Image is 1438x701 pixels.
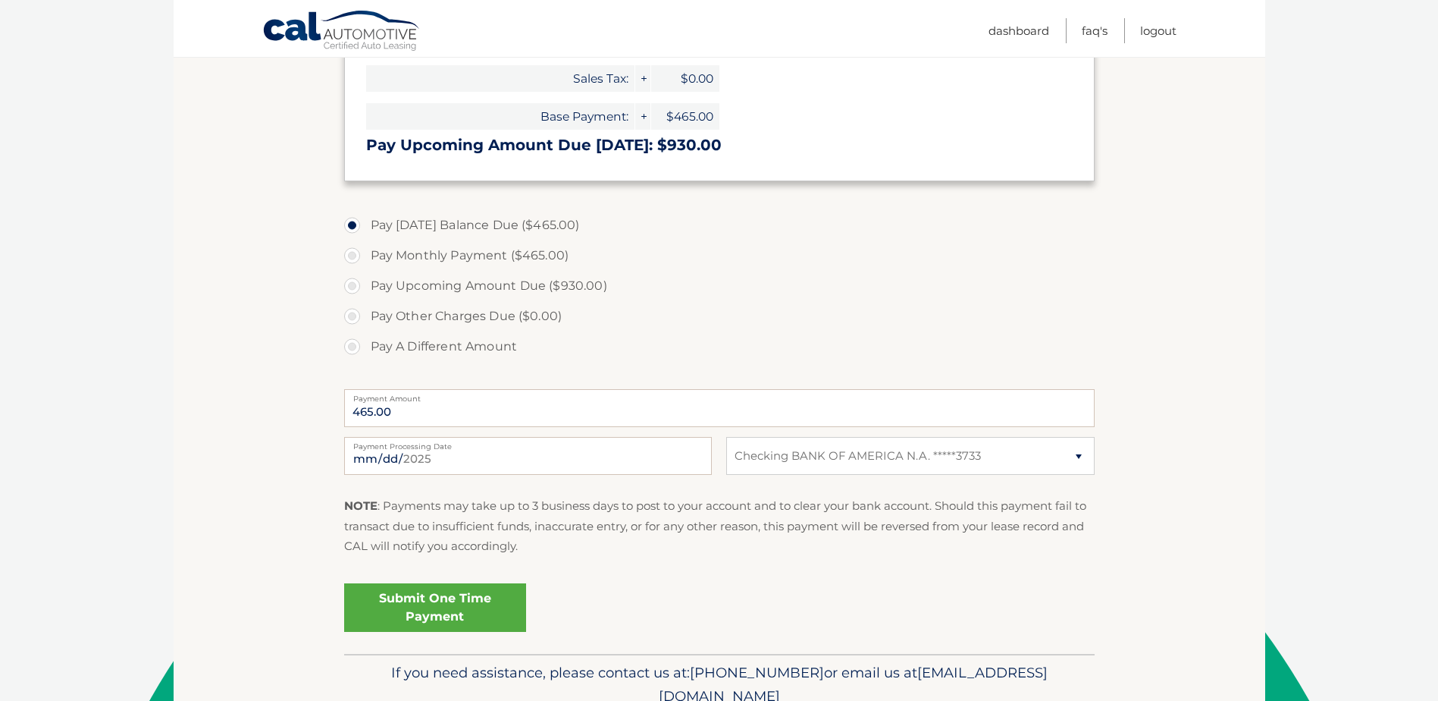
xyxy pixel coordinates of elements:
[344,496,1095,556] p: : Payments may take up to 3 business days to post to your account and to clear your bank account....
[690,664,824,681] span: [PHONE_NUMBER]
[344,210,1095,240] label: Pay [DATE] Balance Due ($465.00)
[344,301,1095,332] label: Pay Other Charges Due ($0.00)
[988,18,1049,43] a: Dashboard
[366,136,1073,155] h3: Pay Upcoming Amount Due [DATE]: $930.00
[344,240,1095,271] label: Pay Monthly Payment ($465.00)
[651,103,719,130] span: $465.00
[344,437,712,475] input: Payment Date
[344,498,378,513] strong: NOTE
[344,583,526,632] a: Submit One Time Payment
[1140,18,1176,43] a: Logout
[366,65,634,92] span: Sales Tax:
[344,389,1095,427] input: Payment Amount
[344,332,1095,362] label: Pay A Different Amount
[651,65,719,92] span: $0.00
[635,103,650,130] span: +
[1082,18,1107,43] a: FAQ's
[344,271,1095,301] label: Pay Upcoming Amount Due ($930.00)
[366,103,634,130] span: Base Payment:
[635,65,650,92] span: +
[344,389,1095,401] label: Payment Amount
[262,10,421,54] a: Cal Automotive
[344,437,712,449] label: Payment Processing Date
